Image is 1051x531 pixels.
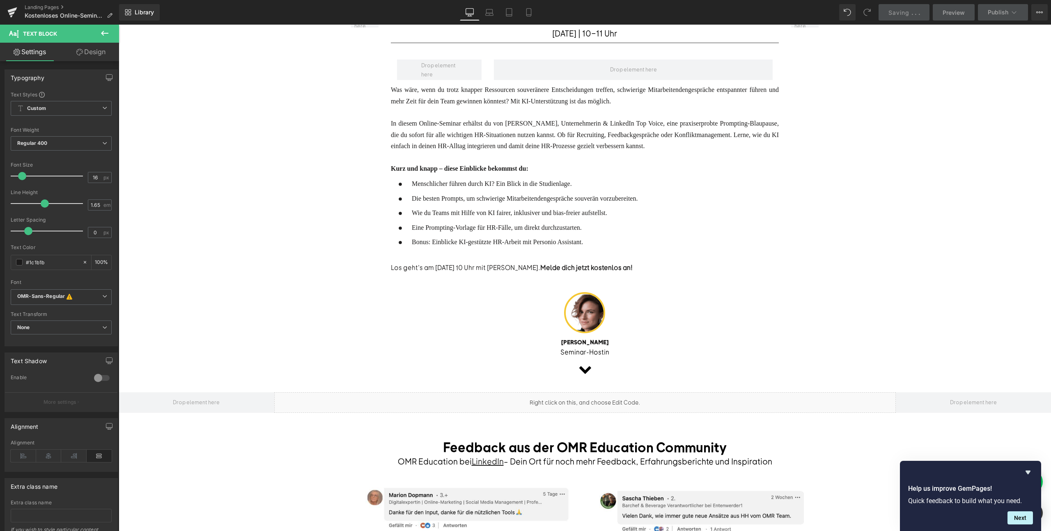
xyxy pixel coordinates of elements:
[1023,467,1033,477] button: Hide survey
[17,293,65,301] i: OMR-Sans-Regular
[11,245,112,250] div: Text Color
[272,62,660,80] font: Was wäre, wenn du trotz knapper Ressourcen souveränere Entscheidungen treffen, schwierige Mitarbe...
[25,4,119,11] a: Landing Pages
[272,140,410,147] strong: Kurz und knapp – diese Einblicke bekommst du:
[23,30,57,37] span: Text Block
[908,467,1033,524] div: Help us improve GemPages!
[422,238,514,247] strong: Melde dich jetzt kostenlos an!
[908,497,1033,505] p: Quick feedback to build what you need.
[103,230,110,235] span: px
[27,105,46,112] b: Custom
[1031,4,1048,21] button: More
[11,353,47,364] div: Text Shadow
[11,311,112,317] div: Text Transform
[11,70,44,81] div: Typography
[26,258,78,267] input: Color
[442,314,490,321] b: [PERSON_NAME]
[293,170,519,177] span: Die besten Prompts, um schwierige Mitarbeitendengespräche souverän vorzubereiten.
[460,4,480,21] a: Desktop
[888,9,909,16] span: Saving
[11,190,112,195] div: Line Height
[933,4,975,21] a: Preview
[272,238,660,248] div: Los geht's am [DATE] 10 Uhr mit [PERSON_NAME].
[519,4,539,21] a: Mobile
[11,440,112,446] div: Alignment
[103,175,110,180] span: px
[293,214,464,221] span: Bonus: Einblicke KI-gestützte HR-Arbeit mit Personio Assistant.
[11,162,112,168] div: Font Size
[44,398,76,406] p: More settings
[385,431,654,442] span: – Dein Ort für noch mehr Feedback, Erfahrungsberichte und Inspiration
[17,140,48,146] b: Regular 400
[17,324,30,330] b: None
[11,279,112,285] div: Font
[92,255,111,270] div: %
[272,322,660,333] p: Seminar-Hostin
[1007,511,1033,524] button: Next question
[908,484,1033,494] h2: Help us improve GemPages!
[480,4,499,21] a: Laptop
[293,156,453,163] span: Menschlicher führen durch KI? Ein Blick in die Studienlage.
[293,199,463,206] span: Eine Prompting-Vorlage für HR-Fälle, um direkt durchzustarten.
[135,9,154,16] span: Library
[25,12,103,19] span: Kostenloses Online-Seminar | Digitale Schichtplanung
[293,185,489,192] span: Wie du Teams mit Hilfe von KI fairer, inklusiver und bias-freier aufstellst.
[11,478,57,490] div: Extra class name
[5,392,117,412] button: More settings
[11,91,112,98] div: Text Styles
[988,9,1008,16] span: Publish
[499,4,519,21] a: Tablet
[61,43,121,61] a: Design
[272,95,660,125] font: In diesem Online-Seminar erhältst du von [PERSON_NAME], Unternehmerin & LinkedIn Top Voice, eine ...
[943,8,965,17] span: Preview
[353,431,385,442] a: LinkedIn
[103,202,110,208] span: em
[279,431,353,442] span: OMR Education bei
[839,4,856,21] button: Undo
[859,4,875,21] button: Redo
[11,217,112,223] div: Letter Spacing
[978,4,1028,21] button: Publish
[11,374,86,383] div: Enable
[11,127,112,133] div: Font Weight
[11,500,112,506] div: Extra class name
[911,9,913,16] span: .
[11,419,39,430] div: Alignment
[119,4,160,21] a: New Library
[434,3,498,14] font: [DATE] | 10-11 Uhr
